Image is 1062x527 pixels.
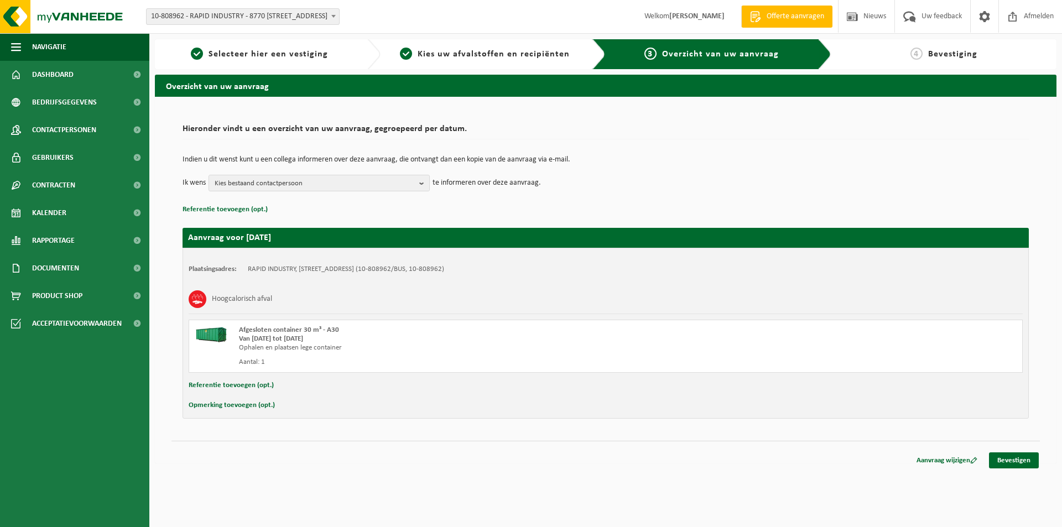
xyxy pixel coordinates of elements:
[908,452,986,468] a: Aanvraag wijzigen
[188,233,271,242] strong: Aanvraag voor [DATE]
[910,48,923,60] span: 4
[183,175,206,191] p: Ik wens
[146,8,340,25] span: 10-808962 - RAPID INDUSTRY - 8770 INGELMUNSTER, WEGGEVOERDENSTRAAT 27
[239,326,339,333] span: Afgesloten container 30 m³ - A30
[189,378,274,393] button: Referentie toevoegen (opt.)
[195,326,228,342] img: HK-XA-30-GN-00.png
[209,175,430,191] button: Kies bestaand contactpersoon
[183,156,1029,164] p: Indien u dit wenst kunt u een collega informeren over deze aanvraag, die ontvangt dan een kopie v...
[183,124,1029,139] h2: Hieronder vindt u een overzicht van uw aanvraag, gegroepeerd per datum.
[764,11,827,22] span: Offerte aanvragen
[147,9,339,24] span: 10-808962 - RAPID INDUSTRY - 8770 INGELMUNSTER, WEGGEVOERDENSTRAAT 27
[32,88,97,116] span: Bedrijfsgegevens
[32,254,79,282] span: Documenten
[32,171,75,199] span: Contracten
[215,175,415,192] span: Kies bestaand contactpersoon
[189,265,237,273] strong: Plaatsingsadres:
[189,398,275,413] button: Opmerking toevoegen (opt.)
[433,175,541,191] p: te informeren over deze aanvraag.
[989,452,1039,468] a: Bevestigen
[32,61,74,88] span: Dashboard
[209,50,328,59] span: Selecteer hier een vestiging
[248,265,444,274] td: RAPID INDUSTRY, [STREET_ADDRESS] (10-808962/BUS, 10-808962)
[183,202,268,217] button: Referentie toevoegen (opt.)
[928,50,977,59] span: Bevestiging
[32,199,66,227] span: Kalender
[155,75,1056,96] h2: Overzicht van uw aanvraag
[32,116,96,144] span: Contactpersonen
[662,50,779,59] span: Overzicht van uw aanvraag
[32,144,74,171] span: Gebruikers
[418,50,570,59] span: Kies uw afvalstoffen en recipiënten
[32,33,66,61] span: Navigatie
[644,48,657,60] span: 3
[239,335,303,342] strong: Van [DATE] tot [DATE]
[239,343,650,352] div: Ophalen en plaatsen lege container
[669,12,725,20] strong: [PERSON_NAME]
[160,48,358,61] a: 1Selecteer hier een vestiging
[741,6,832,28] a: Offerte aanvragen
[386,48,584,61] a: 2Kies uw afvalstoffen en recipiënten
[32,227,75,254] span: Rapportage
[400,48,412,60] span: 2
[191,48,203,60] span: 1
[32,310,122,337] span: Acceptatievoorwaarden
[32,282,82,310] span: Product Shop
[239,358,650,367] div: Aantal: 1
[212,290,272,308] h3: Hoogcalorisch afval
